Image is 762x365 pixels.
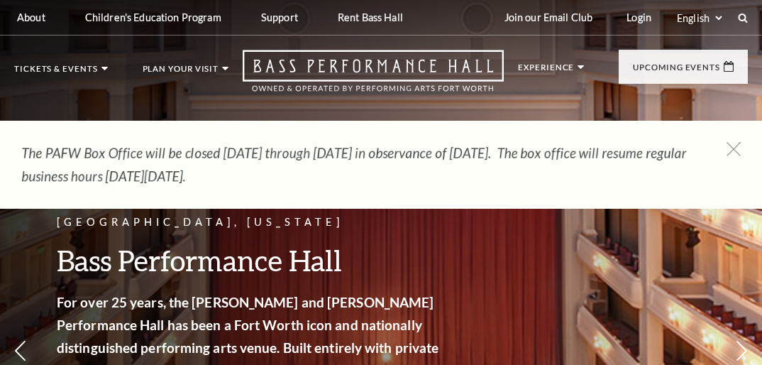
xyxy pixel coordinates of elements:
p: Tickets & Events [14,65,98,80]
p: About [17,11,45,23]
p: Upcoming Events [633,63,720,79]
em: The PAFW Box Office will be closed [DATE] through [DATE] in observance of [DATE]. The box office ... [21,145,687,184]
p: [GEOGRAPHIC_DATA], [US_STATE] [57,214,447,231]
p: Rent Bass Hall [338,11,403,23]
p: Experience [518,63,574,79]
select: Select: [674,11,724,25]
p: Children's Education Program [85,11,221,23]
p: Plan Your Visit [143,65,219,80]
h3: Bass Performance Hall [57,242,447,278]
p: Support [261,11,298,23]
